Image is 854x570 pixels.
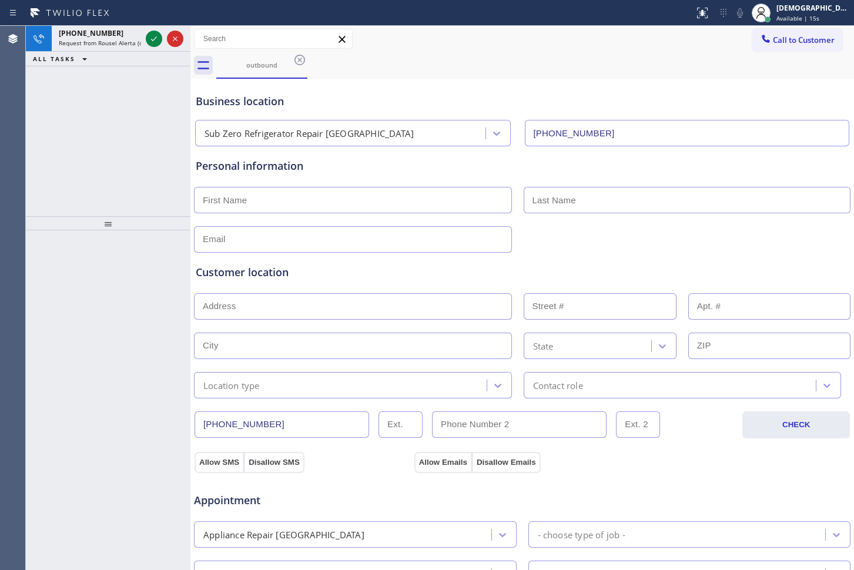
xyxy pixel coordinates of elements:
div: State [533,339,554,353]
button: Accept [146,31,162,47]
div: Contact role [533,378,583,392]
div: outbound [217,61,306,69]
div: Personal information [196,158,849,174]
input: ZIP [688,333,850,359]
span: Available | 15s [776,14,819,22]
span: [PHONE_NUMBER] [59,28,123,38]
input: Last Name [524,187,851,213]
span: Appointment [194,492,411,508]
button: Disallow SMS [244,452,304,473]
button: Disallow Emails [472,452,541,473]
input: First Name [194,187,512,213]
input: Ext. 2 [616,411,660,438]
div: Customer location [196,264,849,280]
div: Appliance Repair [GEOGRAPHIC_DATA] [203,528,364,541]
input: Search [195,29,352,48]
input: Phone Number [195,411,369,438]
div: Sub Zero Refrigerator Repair [GEOGRAPHIC_DATA] [205,127,414,140]
input: Address [194,293,512,320]
button: Call to Customer [752,29,842,51]
button: Allow SMS [195,452,244,473]
input: Phone Number [525,120,850,146]
button: CHECK [742,411,850,438]
button: Allow Emails [414,452,472,473]
input: Street # [524,293,676,320]
input: City [194,333,512,359]
span: ALL TASKS [33,55,75,63]
input: Phone Number 2 [432,411,607,438]
div: Business location [196,93,849,109]
button: ALL TASKS [26,52,99,66]
button: Reject [167,31,183,47]
button: Mute [732,5,748,21]
div: [DEMOGRAPHIC_DATA][PERSON_NAME] [776,3,850,13]
input: Ext. [379,411,423,438]
span: Request from Rousel Alerta (direct) [59,39,158,47]
input: Email [194,226,512,253]
input: Apt. # [688,293,850,320]
div: - choose type of job - [538,528,625,541]
span: Call to Customer [773,35,835,45]
div: Location type [203,378,260,392]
